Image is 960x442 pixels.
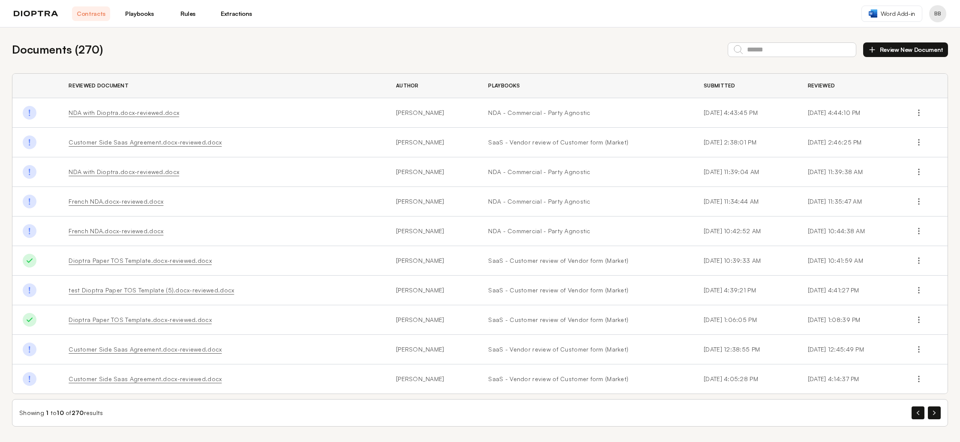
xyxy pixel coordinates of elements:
[120,6,159,21] a: Playbooks
[693,128,798,157] td: [DATE] 2:38:01 PM
[488,168,683,176] a: NDA - Commercial - Party Agnostic
[23,106,36,120] img: Done
[386,98,478,128] td: [PERSON_NAME]
[693,98,798,128] td: [DATE] 4:43:45 PM
[69,109,179,116] a: NDA with Dioptra.docx-reviewed.docx
[23,254,36,268] img: Done
[58,74,386,98] th: Reviewed Document
[798,128,902,157] td: [DATE] 2:46:25 PM
[23,313,36,327] img: Done
[693,157,798,187] td: [DATE] 11:39:04 AM
[386,216,478,246] td: [PERSON_NAME]
[881,9,915,18] span: Word Add-in
[488,256,683,265] a: SaaS - Customer review of Vendor form (Market)
[929,5,946,22] button: Profile menu
[69,138,222,146] a: Customer Side Saas Agreement.docx-reviewed.docx
[798,276,902,305] td: [DATE] 4:41:27 PM
[693,187,798,216] td: [DATE] 11:34:44 AM
[69,227,163,235] a: French NDA.docx-reviewed.docx
[72,6,110,21] a: Contracts
[488,108,683,117] a: NDA - Commercial - Party Agnostic
[798,98,902,128] td: [DATE] 4:44:10 PM
[488,197,683,206] a: NDA - Commercial - Party Agnostic
[217,6,255,21] a: Extractions
[488,286,683,295] a: SaaS - Customer review of Vendor form (Market)
[12,41,103,58] h2: Documents ( 270 )
[386,246,478,276] td: [PERSON_NAME]
[386,364,478,394] td: [PERSON_NAME]
[23,283,36,297] img: Done
[488,227,683,235] a: NDA - Commercial - Party Agnostic
[693,246,798,276] td: [DATE] 10:39:33 AM
[169,6,207,21] a: Rules
[693,305,798,335] td: [DATE] 1:06:05 PM
[23,195,36,208] img: Done
[14,11,58,17] img: logo
[693,276,798,305] td: [DATE] 4:39:21 PM
[69,257,212,264] a: Dioptra Paper TOS Template.docx-reviewed.docx
[386,335,478,364] td: [PERSON_NAME]
[693,364,798,394] td: [DATE] 4:05:28 PM
[23,343,36,356] img: Done
[386,187,478,216] td: [PERSON_NAME]
[69,198,163,205] a: French NDA.docx-reviewed.docx
[69,346,222,353] a: Customer Side Saas Agreement.docx-reviewed.docx
[861,6,922,22] a: Word Add-in
[863,42,948,57] button: Review New Document
[23,372,36,386] img: Done
[23,135,36,149] img: Done
[19,409,103,417] div: Showing to of results
[869,9,877,18] img: word
[69,286,234,294] a: test Dioptra Paper TOS Template (5).docx-reviewed.docx
[928,406,941,419] button: Next
[798,157,902,187] td: [DATE] 11:39:38 AM
[46,409,48,416] span: 1
[798,305,902,335] td: [DATE] 1:08:39 PM
[798,364,902,394] td: [DATE] 4:14:37 PM
[386,74,478,98] th: Author
[798,335,902,364] td: [DATE] 12:45:49 PM
[798,74,902,98] th: Reviewed
[23,224,36,238] img: Done
[478,74,693,98] th: Playbooks
[798,246,902,276] td: [DATE] 10:41:59 AM
[69,375,222,382] a: Customer Side Saas Agreement.docx-reviewed.docx
[488,345,683,354] a: SaaS - Vendor review of Customer form (Market)
[798,216,902,246] td: [DATE] 10:44:38 AM
[488,316,683,324] a: SaaS - Customer review of Vendor form (Market)
[386,305,478,335] td: [PERSON_NAME]
[386,157,478,187] td: [PERSON_NAME]
[693,74,798,98] th: Submitted
[69,168,179,175] a: NDA with Dioptra.docx-reviewed.docx
[69,316,212,323] a: Dioptra Paper TOS Template.docx-reviewed.docx
[693,216,798,246] td: [DATE] 10:42:52 AM
[798,187,902,216] td: [DATE] 11:35:47 AM
[912,406,924,419] button: Previous
[386,276,478,305] td: [PERSON_NAME]
[386,128,478,157] td: [PERSON_NAME]
[488,375,683,383] a: SaaS - Vendor review of Customer form (Market)
[488,138,683,147] a: SaaS - Vendor review of Customer form (Market)
[72,409,84,416] span: 270
[23,165,36,179] img: Done
[693,335,798,364] td: [DATE] 12:38:55 PM
[57,409,64,416] span: 10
